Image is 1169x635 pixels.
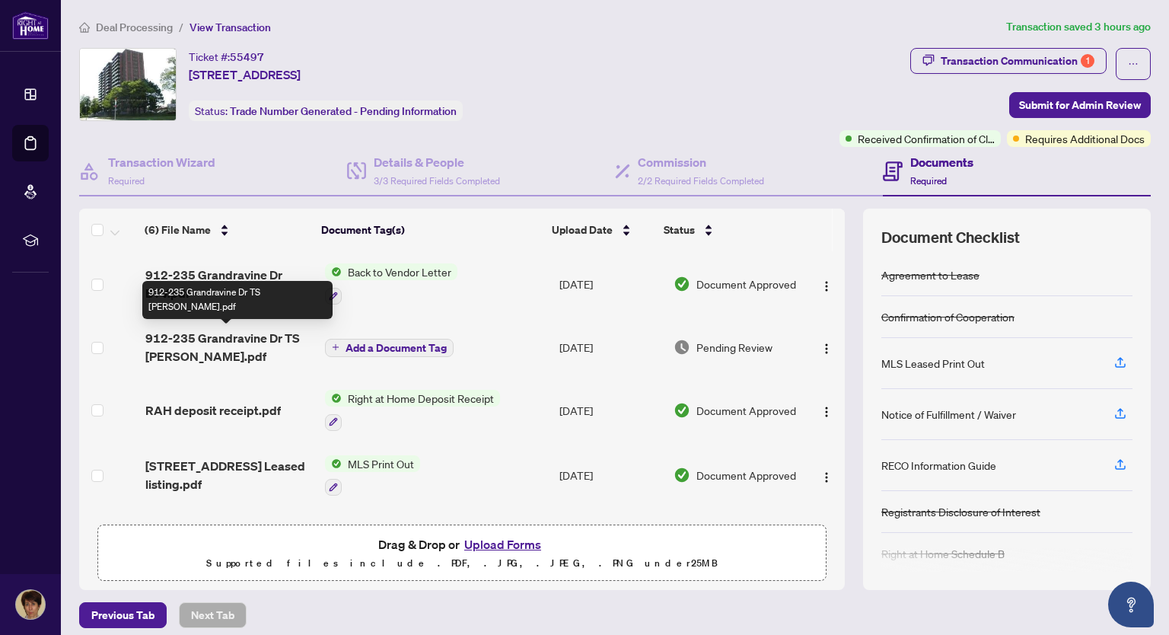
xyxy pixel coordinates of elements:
li: / [179,18,183,36]
div: Right at Home Schedule B [881,545,1005,562]
img: Logo [820,280,833,292]
span: Requires Additional Docs [1025,130,1145,147]
img: Logo [820,343,833,355]
span: 2/2 Required Fields Completed [638,175,764,187]
article: Transaction saved 3 hours ago [1006,18,1151,36]
img: Logo [820,471,833,483]
span: [STREET_ADDRESS] [189,65,301,84]
h4: Transaction Wizard [108,153,215,171]
th: (6) File Name [139,209,315,251]
img: Document Status [674,339,690,356]
th: Document Tag(s) [315,209,546,251]
span: Add a Document Tag [346,343,447,353]
button: Add a Document Tag [325,339,454,357]
button: Add a Document Tag [325,337,454,357]
img: Document Status [674,467,690,483]
button: Status IconRight at Home Deposit Receipt [325,390,500,431]
button: Submit for Admin Review [1009,92,1151,118]
img: Profile Icon [16,590,45,619]
div: Notice of Fulfillment / Waiver [881,406,1016,423]
span: Drag & Drop orUpload FormsSupported files include .PDF, .JPG, .JPEG, .PNG under25MB [98,525,826,582]
span: Deal Processing [96,21,173,34]
span: Pending Review [696,339,772,356]
span: ellipsis [1128,59,1139,69]
p: Supported files include .PDF, .JPG, .JPEG, .PNG under 25 MB [107,554,817,573]
button: Transaction Communication1 [910,48,1107,74]
span: Upload Date [552,222,613,238]
div: 912-235 Grandravine Dr TS [PERSON_NAME].pdf [142,281,333,319]
img: Status Icon [325,455,342,472]
button: Next Tab [179,602,247,628]
button: Logo [814,272,839,296]
div: MLS Leased Print Out [881,355,985,372]
span: plus [332,343,339,351]
h4: Commission [638,153,764,171]
button: Upload Forms [460,534,546,554]
span: Previous Tab [91,603,154,627]
div: Confirmation of Cooperation [881,308,1015,325]
span: 3/3 Required Fields Completed [374,175,500,187]
button: Open asap [1108,582,1154,627]
img: Logo [820,406,833,418]
span: Required [108,175,145,187]
img: Document Status [674,276,690,292]
button: Status IconBack to Vendor Letter [325,263,457,305]
div: Status: [189,101,463,121]
span: 912-235 Grandravine Dr TS [PERSON_NAME].pdf [145,329,312,365]
div: 1 [1081,54,1094,68]
span: View Transaction [190,21,271,34]
span: Document Checklist [881,227,1020,248]
h4: Documents [910,153,973,171]
span: Right at Home Deposit Receipt [342,390,500,407]
img: Status Icon [325,263,342,280]
div: Ticket #: [189,48,264,65]
img: Status Icon [325,390,342,407]
div: Agreement to Lease [881,266,979,283]
img: IMG-W12347988_1.jpg [80,49,176,120]
span: (6) File Name [145,222,211,238]
td: [DATE] [553,251,667,317]
span: Back to Vendor Letter [342,263,457,280]
button: Logo [814,335,839,359]
td: [DATE] [553,443,667,509]
button: Logo [814,463,839,487]
span: Document Approved [696,467,796,483]
img: Document Status [674,402,690,419]
div: Transaction Communication [941,49,1094,73]
h4: Details & People [374,153,500,171]
img: logo [12,11,49,40]
span: Drag & Drop or [378,534,546,554]
div: Registrants Disclosure of Interest [881,503,1040,520]
span: Trade Number Generated - Pending Information [230,104,457,118]
th: Status [658,209,794,251]
button: Previous Tab [79,602,167,628]
td: [DATE] [553,317,667,378]
th: Upload Date [546,209,658,251]
span: 912-235 Grandravine Dr BTV.pdf [145,266,312,302]
span: Required [910,175,947,187]
span: MLS Print Out [342,455,420,472]
span: Submit for Admin Review [1019,93,1141,117]
span: 55497 [230,50,264,64]
span: Status [664,222,695,238]
td: [DATE] [553,508,667,573]
span: home [79,22,90,33]
span: Document Approved [696,276,796,292]
button: Status IconMLS Print Out [325,455,420,496]
div: RECO Information Guide [881,457,996,474]
span: Received Confirmation of Closing [858,130,995,147]
button: Logo [814,398,839,423]
span: RAH deposit receipt.pdf [145,401,281,420]
span: Document Approved [696,402,796,419]
td: [DATE] [553,378,667,443]
span: [STREET_ADDRESS] Leased listing.pdf [145,457,312,493]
